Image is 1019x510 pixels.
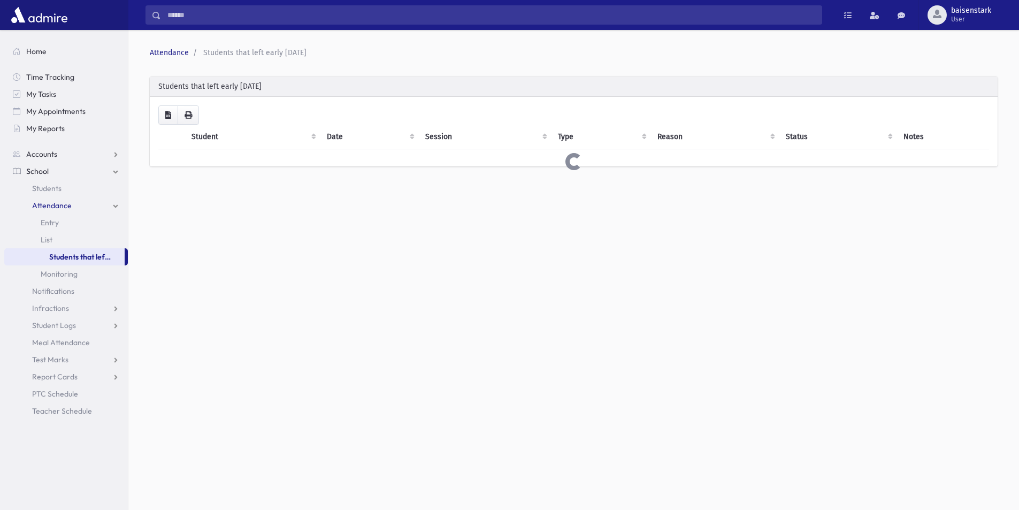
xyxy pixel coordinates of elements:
[4,214,128,231] a: Entry
[26,106,86,116] span: My Appointments
[32,372,78,382] span: Report Cards
[4,368,128,385] a: Report Cards
[203,48,307,57] span: Students that left early [DATE]
[897,125,989,149] th: Notes
[26,72,74,82] span: Time Tracking
[26,166,49,176] span: School
[41,235,52,245] span: List
[32,286,74,296] span: Notifications
[185,125,321,149] th: Student
[4,265,128,283] a: Monitoring
[4,86,128,103] a: My Tasks
[32,355,68,364] span: Test Marks
[4,334,128,351] a: Meal Attendance
[32,201,72,210] span: Attendance
[4,43,128,60] a: Home
[9,4,70,26] img: AdmirePro
[32,184,62,193] span: Students
[4,351,128,368] a: Test Marks
[150,48,189,57] a: Attendance
[4,231,128,248] a: List
[4,103,128,120] a: My Appointments
[551,125,650,149] th: Type
[32,321,76,330] span: Student Logs
[26,89,56,99] span: My Tasks
[158,105,178,125] button: CSV
[4,197,128,214] a: Attendance
[951,15,991,24] span: User
[4,180,128,197] a: Students
[419,125,551,149] th: Session
[4,248,125,265] a: Students that left early [DATE]
[4,402,128,420] a: Teacher Schedule
[4,146,128,163] a: Accounts
[32,303,69,313] span: Infractions
[4,385,128,402] a: PTC Schedule
[4,163,128,180] a: School
[951,6,991,15] span: baisenstark
[32,338,90,347] span: Meal Attendance
[150,77,998,97] div: Students that left early [DATE]
[26,124,65,133] span: My Reports
[32,406,92,416] span: Teacher Schedule
[41,218,59,227] span: Entry
[651,125,780,149] th: Reason
[26,149,57,159] span: Accounts
[4,120,128,137] a: My Reports
[150,47,993,58] nav: breadcrumb
[161,5,822,25] input: Search
[4,300,128,317] a: Infractions
[178,105,199,125] button: Print
[4,68,128,86] a: Time Tracking
[4,317,128,334] a: Student Logs
[26,47,47,56] span: Home
[320,125,418,149] th: Date
[32,389,78,399] span: PTC Schedule
[41,269,78,279] span: Monitoring
[779,125,897,149] th: Status
[4,283,128,300] a: Notifications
